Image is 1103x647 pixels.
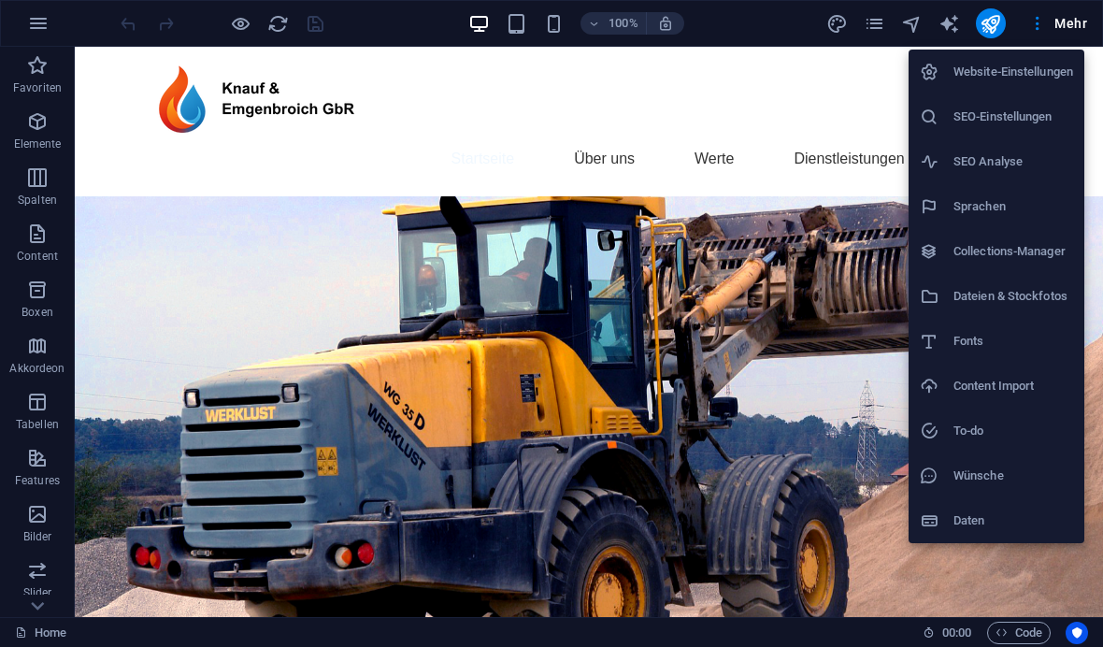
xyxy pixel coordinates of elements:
[953,420,1073,442] h6: To-do
[953,285,1073,308] h6: Dateien & Stockfotos
[953,61,1073,83] h6: Website-Einstellungen
[953,240,1073,263] h6: Collections-Manager
[953,465,1073,487] h6: Wünsche
[953,330,1073,352] h6: Fonts
[953,195,1073,218] h6: Sprachen
[953,151,1073,173] h6: SEO Analyse
[953,510,1073,532] h6: Daten
[953,375,1073,397] h6: Content Import
[953,106,1073,128] h6: SEO-Einstellungen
